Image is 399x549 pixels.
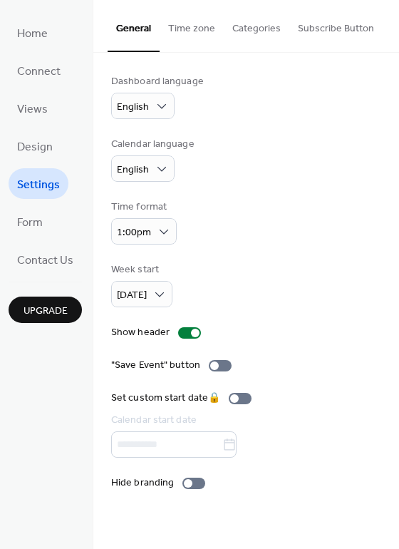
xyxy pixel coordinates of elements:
[111,200,174,215] div: Time format
[17,61,61,83] span: Connect
[111,74,204,89] div: Dashboard language
[17,136,53,158] span: Design
[17,23,48,45] span: Home
[9,17,56,48] a: Home
[117,160,149,180] span: English
[17,174,60,196] span: Settings
[111,476,174,491] div: Hide branding
[111,358,200,373] div: "Save Event" button
[9,297,82,323] button: Upgrade
[9,130,61,161] a: Design
[24,304,68,319] span: Upgrade
[17,250,73,272] span: Contact Us
[9,206,51,237] a: Form
[17,98,48,120] span: Views
[17,212,43,234] span: Form
[111,262,170,277] div: Week start
[117,223,151,242] span: 1:00pm
[111,325,170,340] div: Show header
[117,98,149,117] span: English
[9,168,68,199] a: Settings
[111,137,195,152] div: Calendar language
[9,93,56,123] a: Views
[9,244,82,274] a: Contact Us
[9,55,69,86] a: Connect
[117,286,147,305] span: [DATE]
